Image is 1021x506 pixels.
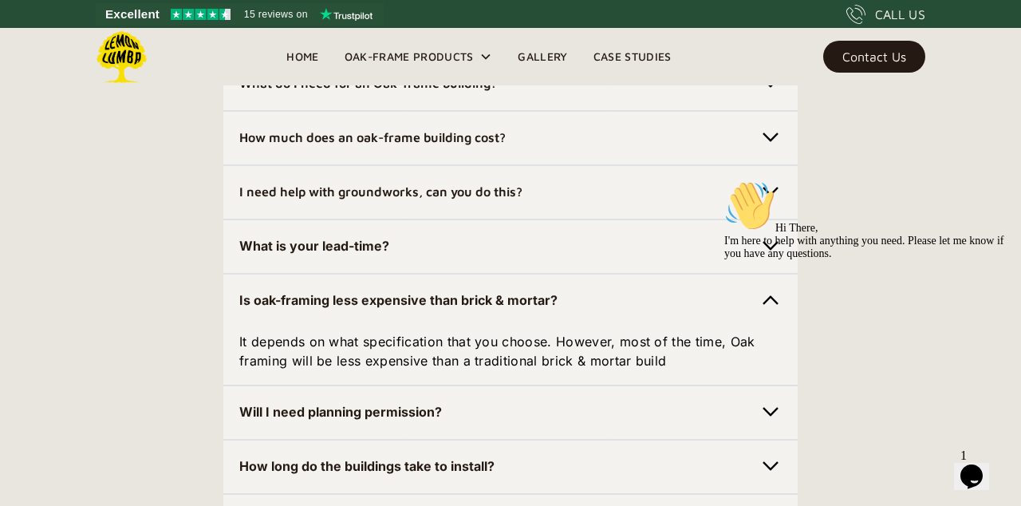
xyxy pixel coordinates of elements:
div: Contact Us [842,51,906,62]
div: CALL US [875,5,925,24]
a: Contact Us [823,41,925,73]
img: Trustpilot 4.5 stars [171,9,231,20]
span: Excellent [105,5,160,24]
img: Chevron [759,126,782,148]
img: Trustpilot logo [320,8,373,21]
span: 15 reviews on [244,5,308,24]
iframe: chat widget [954,442,1005,490]
img: Chevron [759,455,782,477]
iframe: chat widget [718,174,1005,434]
a: See Lemon Lumba reviews on Trustpilot [96,3,384,26]
strong: I need help with groundworks, can you do this? [239,184,522,199]
strong: How much does an oak-frame building cost? [239,130,506,144]
img: :wave: [6,6,57,57]
p: It depends on what specification that you choose. However, most of the time, Oak framing will be ... [239,332,782,370]
div: Oak-Frame Products [345,47,474,66]
strong: Will I need planning permission? [239,404,442,420]
strong: What is your lead-time? [239,238,389,254]
div: Oak-Frame Products [332,28,506,85]
strong: Is oak-framing less expensive than brick & mortar? [239,292,558,308]
div: 👋Hi There,I'm here to help with anything you need. Please let me know if you have any questions. [6,6,294,86]
a: Case Studies [581,45,684,69]
a: Gallery [505,45,580,69]
span: Hi There, I'm here to help with anything you need. Please let me know if you have any questions. [6,48,286,85]
a: CALL US [846,5,925,24]
a: Home [274,45,331,69]
strong: How long do the buildings take to install? [239,458,495,474]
